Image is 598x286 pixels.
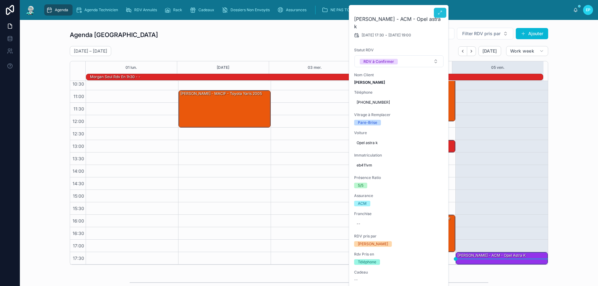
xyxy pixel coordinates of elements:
[458,46,467,56] button: Back
[506,46,548,56] button: Work week
[357,221,360,226] div: --
[457,253,526,258] div: [PERSON_NAME] - ACM - Opel astra k
[71,156,86,161] span: 13:30
[72,94,86,99] span: 11:00
[217,61,229,74] button: [DATE]
[354,48,444,53] span: Statut RDV
[134,7,157,12] span: RDV Annulés
[354,112,444,117] span: Vitrage à Remplacer
[198,7,214,12] span: Cadeaux
[354,73,444,77] span: Nom Client
[179,91,270,127] div: [PERSON_NAME] - MACIF - Toyota Yaris 2005
[230,7,270,12] span: Dossiers Non Envoyés
[354,80,385,85] strong: [PERSON_NAME]
[71,243,86,248] span: 17:00
[71,168,86,174] span: 14:00
[74,48,107,54] h2: [DATE] – [DATE]
[462,30,501,37] span: Filter RDV pris par
[124,4,161,16] a: RDV Annulés
[71,256,86,261] span: 17:30
[74,4,122,16] a: Agenda Technicien
[70,30,158,39] h1: Agenda [GEOGRAPHIC_DATA]
[457,28,513,40] button: Select Button
[358,120,377,125] div: Pare-Brise
[354,277,358,282] span: --
[354,130,444,135] span: Voiture
[357,140,441,145] span: Opel astra k
[354,211,444,216] span: Franchise
[71,231,86,236] span: 16:30
[354,234,444,239] span: RDV pris par
[71,131,86,136] span: 12:30
[72,106,86,111] span: 11:30
[320,4,375,16] a: NE PAS TOUCHER
[55,7,68,12] span: Agenda
[354,15,444,30] h2: [PERSON_NAME] - ACM - Opel astra k
[491,61,505,74] button: 05 ven.
[354,193,444,198] span: Assurance
[358,241,388,247] div: [PERSON_NAME]
[275,4,311,16] a: Assurances
[358,183,363,188] div: 5/5
[71,218,86,223] span: 16:00
[188,4,219,16] a: Cadeaux
[25,5,36,15] img: App logo
[354,252,444,257] span: Rdv Pris en
[354,55,444,67] button: Select Button
[89,74,141,80] div: Morgan seul rdv en 1h30 - -
[363,59,394,64] div: RDV à Confirmer
[44,4,73,16] a: Agenda
[357,163,441,168] span: eb411vm
[286,7,306,12] span: Assurances
[456,252,548,264] div: [PERSON_NAME] - ACM - Opel astra k
[586,7,591,12] span: EP
[388,33,411,38] span: [DATE] 19:00
[385,33,387,38] span: -
[71,143,86,149] span: 13:00
[354,270,444,275] span: Cadeau
[71,193,86,199] span: 15:00
[71,81,86,87] span: 10:30
[220,4,274,16] a: Dossiers Non Envoyés
[362,33,384,38] span: [DATE] 17:30
[71,119,86,124] span: 12:00
[354,153,444,158] span: Immatriculation
[516,28,548,39] button: Ajouter
[173,7,182,12] span: Rack
[510,48,534,54] span: Work week
[126,61,137,74] button: 01 lun.
[308,61,322,74] button: 03 mer.
[330,7,363,12] span: NE PAS TOUCHER
[358,201,367,206] div: ACM
[71,181,86,186] span: 14:30
[482,48,497,54] span: [DATE]
[71,206,86,211] span: 15:30
[180,91,263,96] div: [PERSON_NAME] - MACIF - Toyota Yaris 2005
[358,259,376,265] div: Téléphone
[354,175,444,180] span: Présence Ratio
[467,46,476,56] button: Next
[41,3,573,17] div: scrollable content
[478,46,501,56] button: [DATE]
[357,100,441,105] span: [PHONE_NUMBER]
[163,4,187,16] a: Rack
[354,90,444,95] span: Téléphone
[84,7,118,12] span: Agenda Technicien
